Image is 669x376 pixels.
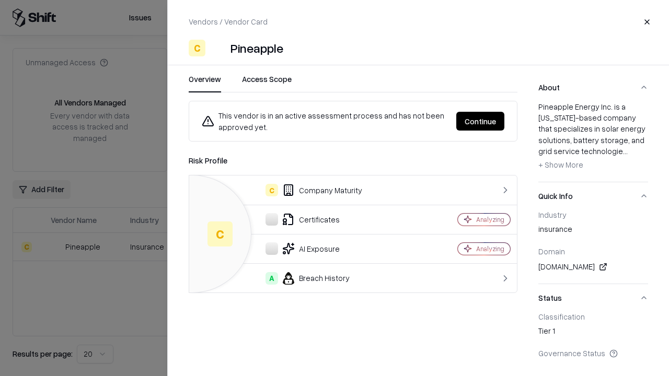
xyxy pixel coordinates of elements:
button: Quick Info [538,182,648,210]
div: Analyzing [476,244,504,253]
button: Access Scope [242,74,292,92]
div: [DOMAIN_NAME] [538,261,648,273]
span: + Show More [538,160,583,169]
button: Continue [456,112,504,131]
div: A [266,272,278,285]
div: Pineapple Energy Inc. is a [US_STATE]-based company that specializes in solar energy solutions, b... [538,101,648,173]
div: Breach History [198,272,421,285]
div: C [207,221,233,246]
button: About [538,74,648,101]
span: ... [623,146,628,156]
div: Certificates [198,213,421,226]
div: Classification [538,312,648,321]
div: Governance Status [538,348,648,358]
img: Pineapple [210,40,226,56]
button: Overview [189,74,221,92]
div: Quick Info [538,210,648,284]
div: Industry [538,210,648,219]
div: Tier 1 [538,325,648,340]
div: About [538,101,648,182]
div: Domain [538,246,648,256]
div: AI Exposure [198,242,421,255]
div: This vendor is in an active assessment process and has not been approved yet. [202,110,448,133]
div: Pineapple [230,40,283,56]
div: Company Maturity [198,184,421,196]
div: Analyzing [476,215,504,224]
div: Risk Profile [189,154,517,167]
button: + Show More [538,157,583,173]
div: C [266,184,278,196]
button: Status [538,284,648,312]
p: Vendors / Vendor Card [189,16,268,27]
div: insurance [538,224,648,238]
div: C [189,40,205,56]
